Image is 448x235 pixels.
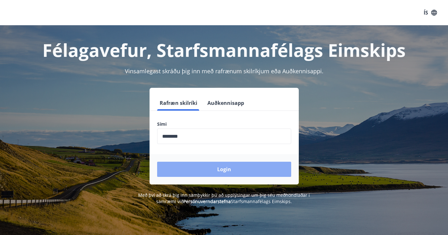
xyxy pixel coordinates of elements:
label: Sími [157,121,291,127]
button: Auðkennisapp [205,95,247,111]
button: Login [157,162,291,177]
button: Rafræn skilríki [157,95,200,111]
h1: Félagavefur, Starfsmannafélags Eimskips [8,38,440,62]
a: Persónuverndarstefna [183,198,231,204]
span: Vinsamlegast skráðu þig inn með rafrænum skilríkjum eða Auðkennisappi. [125,67,323,75]
span: Með því að skrá þig inn samþykkir þú að upplýsingar um þig séu meðhöndlaðar í samræmi við Starfsm... [138,192,310,204]
button: ÍS [420,7,440,18]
